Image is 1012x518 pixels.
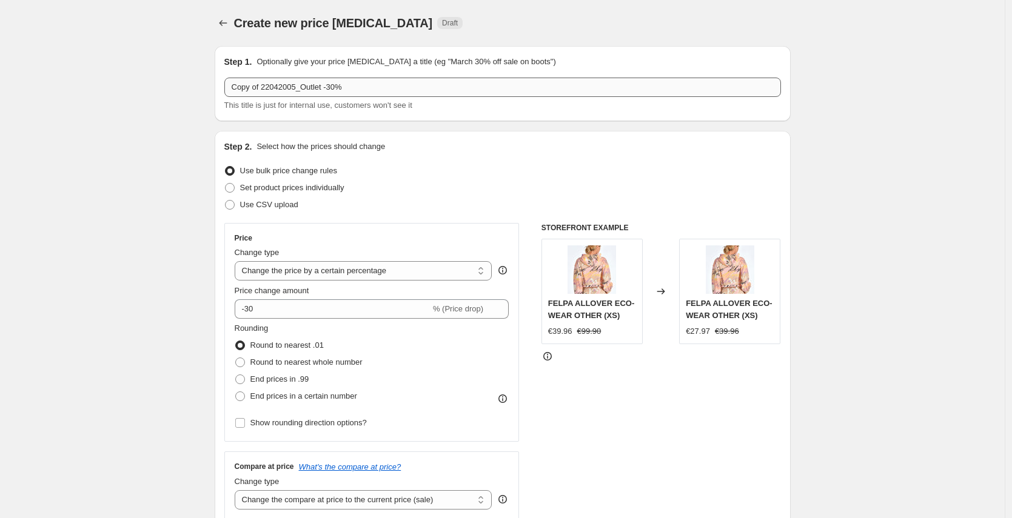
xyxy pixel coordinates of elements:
[250,357,363,367] span: Round to nearest whole number
[224,56,252,68] h2: Step 1.
[299,462,401,471] button: What's the compare at price?
[686,299,772,320] span: FELPA ALLOVER ECO-WEAR OTHER (XS)
[240,166,337,175] span: Use bulk price change rules
[715,325,739,337] strike: €39.96
[577,325,602,337] strike: €99.90
[215,15,232,32] button: Price change jobs
[235,286,309,295] span: Price change amount
[235,248,280,257] span: Change type
[235,324,269,333] span: Rounding
[234,16,433,30] span: Create new price [MEDICAL_DATA]
[541,223,781,233] h6: STOREFRONT EXAMPLE
[568,245,616,294] img: B64111-55710_02_80x.jpg
[235,477,280,486] span: Change type
[224,78,781,97] input: 30% off holiday sale
[548,299,635,320] span: FELPA ALLOVER ECO-WEAR OTHER (XS)
[240,183,344,192] span: Set product prices individually
[235,233,252,243] h3: Price
[250,418,367,427] span: Show rounding direction options?
[224,141,252,153] h2: Step 2.
[686,325,710,337] div: €27.97
[224,101,412,110] span: This title is just for internal use, customers won't see it
[250,374,309,384] span: End prices in .99
[240,200,298,209] span: Use CSV upload
[256,141,385,153] p: Select how the prices should change
[706,245,754,294] img: B64111-55710_02_80x.jpg
[548,325,572,337] div: €39.96
[235,299,431,319] input: -15
[497,264,509,276] div: help
[235,462,294,471] h3: Compare at price
[250,340,324,350] span: Round to nearest .01
[256,56,555,68] p: Optionally give your price [MEDICAL_DATA] a title (eg "March 30% off sale on boots")
[433,304,483,313] span: % (Price drop)
[250,391,357,400] span: End prices in a certain number
[442,18,458,28] span: Draft
[497,493,509,505] div: help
